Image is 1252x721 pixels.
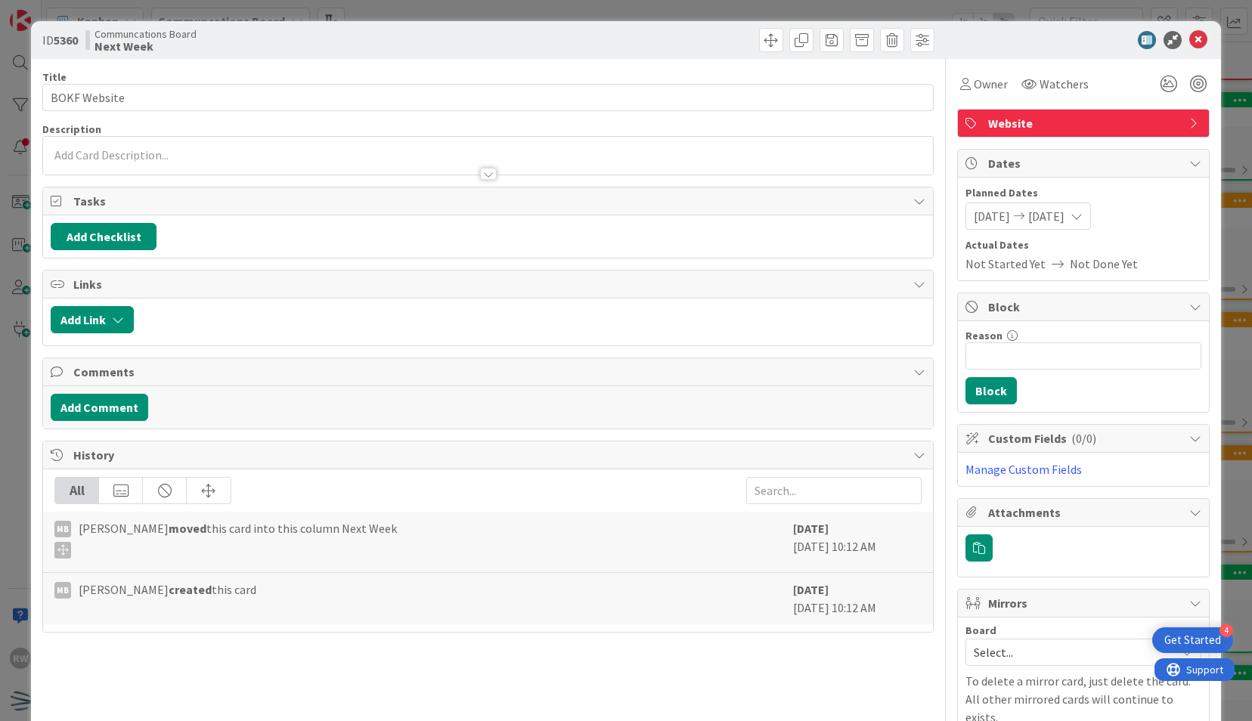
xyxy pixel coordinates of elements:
[1152,627,1233,653] div: Open Get Started checklist, remaining modules: 4
[965,255,1046,273] span: Not Started Yet
[793,582,829,597] b: [DATE]
[73,275,905,293] span: Links
[965,237,1201,253] span: Actual Dates
[988,154,1182,172] span: Dates
[95,28,197,40] span: Communcations Board
[1028,207,1065,225] span: [DATE]
[793,580,922,617] div: [DATE] 10:12 AM
[974,75,1008,93] span: Owner
[988,503,1182,521] span: Attachments
[169,582,212,597] b: created
[988,114,1182,132] span: Website
[51,306,134,333] button: Add Link
[51,394,148,421] button: Add Comment
[974,207,1010,225] span: [DATE]
[965,625,996,636] span: Board
[54,32,78,48] b: 5360
[793,519,922,565] div: [DATE] 10:12 AM
[988,429,1182,447] span: Custom Fields
[54,521,71,537] div: MB
[42,122,101,136] span: Description
[793,521,829,536] b: [DATE]
[54,582,71,599] div: MB
[73,446,905,464] span: History
[73,363,905,381] span: Comments
[746,477,922,504] input: Search...
[988,594,1182,612] span: Mirrors
[169,521,206,536] b: moved
[988,298,1182,316] span: Block
[79,580,256,599] span: [PERSON_NAME] this card
[1070,255,1138,273] span: Not Done Yet
[965,462,1082,477] a: Manage Custom Fields
[1164,633,1221,648] div: Get Started
[55,478,99,503] div: All
[95,40,197,52] b: Next Week
[1071,431,1096,446] span: ( 0/0 )
[51,223,156,250] button: Add Checklist
[73,192,905,210] span: Tasks
[1219,624,1233,637] div: 4
[1040,75,1089,93] span: Watchers
[965,377,1017,404] button: Block
[965,185,1201,201] span: Planned Dates
[42,70,67,84] label: Title
[974,642,1167,663] span: Select...
[79,519,397,559] span: [PERSON_NAME] this card into this column Next Week
[965,329,1003,342] label: Reason
[32,2,69,20] span: Support
[42,31,78,49] span: ID
[42,84,933,111] input: type card name here...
